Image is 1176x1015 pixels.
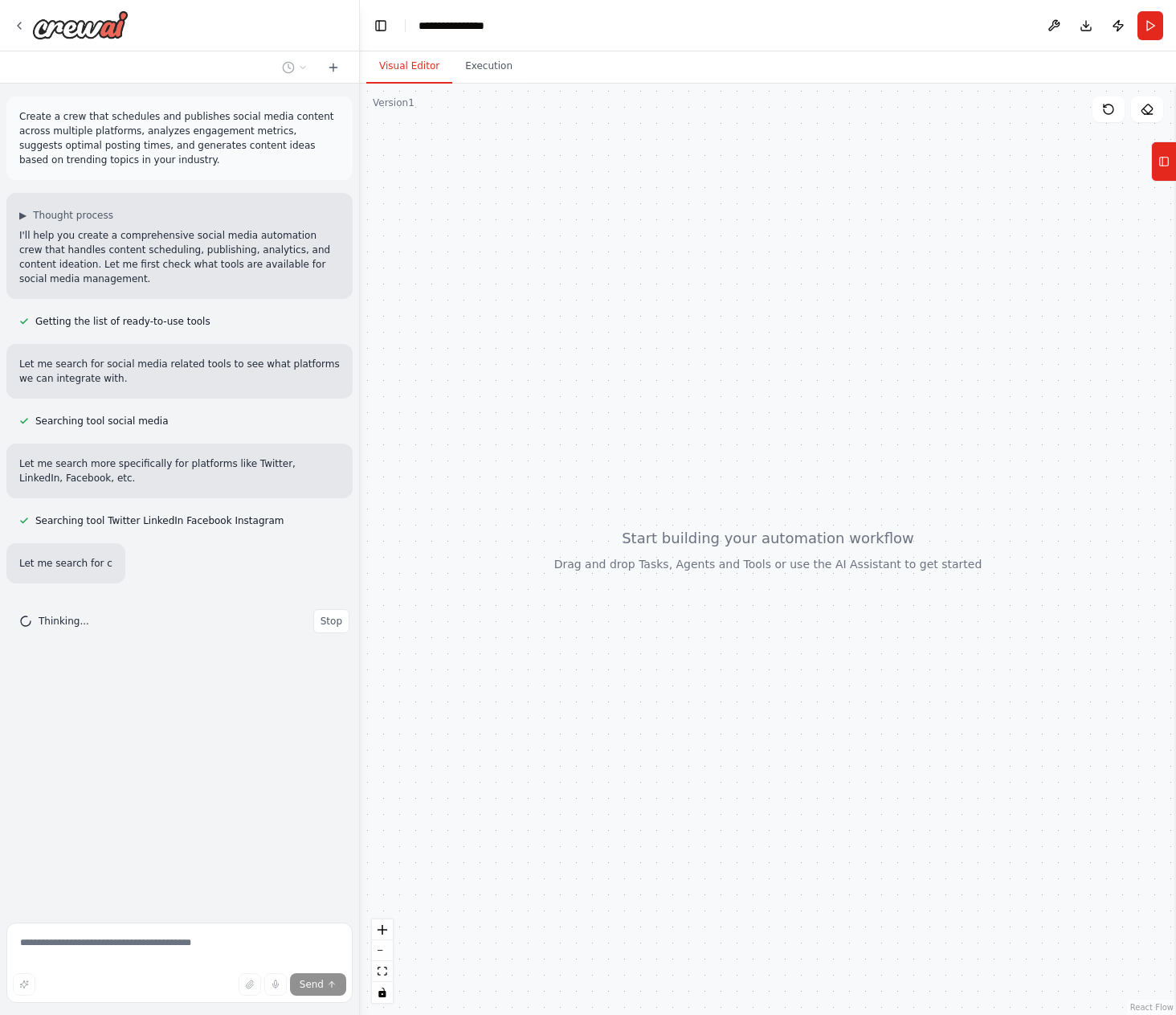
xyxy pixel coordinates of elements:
button: ▶Thought process [19,209,113,222]
nav: breadcrumb [419,18,499,34]
span: ▶ [19,209,27,222]
button: fit view [372,961,393,982]
p: Let me search for c [19,556,112,571]
button: Send [290,973,346,996]
span: Stop [321,615,342,628]
button: Improve this prompt [13,973,35,996]
span: Searching tool social media [35,415,169,428]
p: I'll help you create a comprehensive social media automation crew that handles content scheduling... [19,228,340,286]
span: Thought process [33,209,113,222]
div: React Flow controls [372,919,393,1003]
button: Start a new chat [321,58,346,77]
button: Hide left sidebar [370,14,392,37]
a: React Flow attribution [1130,1003,1174,1012]
button: Upload files [239,973,261,996]
button: Click to speak your automation idea [264,973,287,996]
button: zoom in [372,919,393,940]
button: toggle interactivity [372,982,393,1003]
span: Getting the list of ready-to-use tools [35,315,210,328]
img: Logo [32,10,129,39]
button: Stop [313,609,349,633]
p: Create a crew that schedules and publishes social media content across multiple platforms, analyz... [19,109,340,167]
div: Version 1 [373,96,414,109]
p: Let me search more specifically for platforms like Twitter, LinkedIn, Facebook, etc. [19,456,340,485]
button: zoom out [372,940,393,961]
span: Thinking... [39,615,89,628]
span: Searching tool Twitter LinkedIn Facebook Instagram [35,514,284,527]
button: Switch to previous chat [276,58,314,77]
button: Execution [452,50,525,84]
button: Visual Editor [366,50,452,84]
p: Let me search for social media related tools to see what platforms we can integrate with. [19,357,340,386]
span: Send [300,978,324,991]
